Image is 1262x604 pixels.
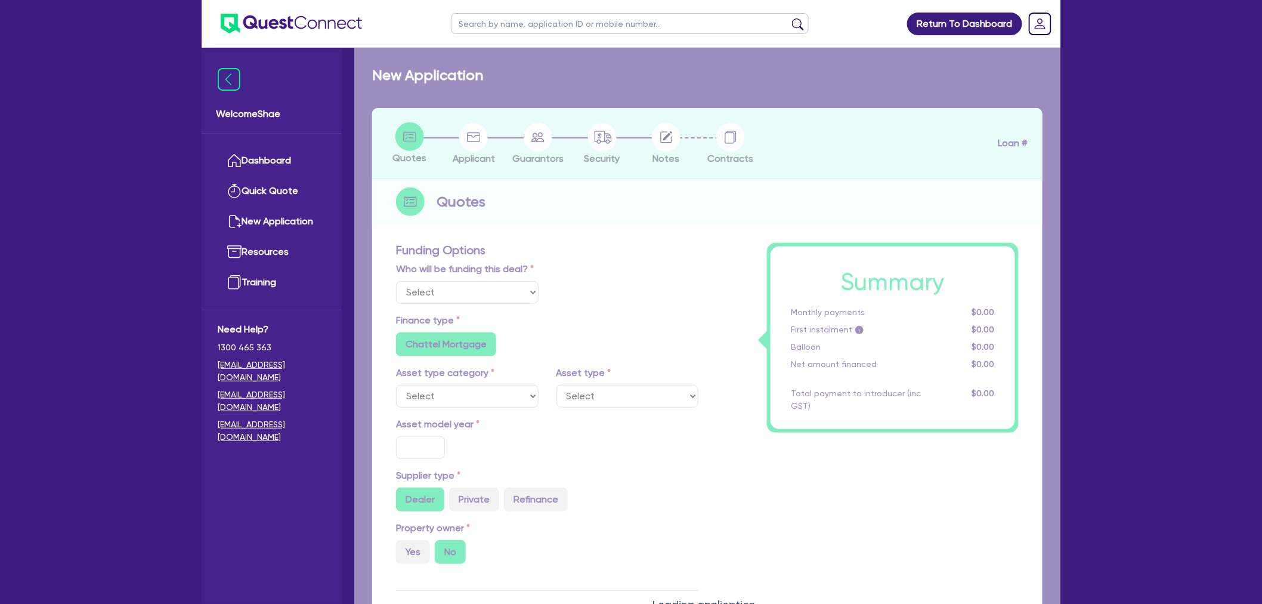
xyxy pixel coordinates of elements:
[218,176,326,207] a: Quick Quote
[227,214,242,229] img: new-application
[221,14,362,33] img: quest-connect-logo-blue
[227,275,242,289] img: training
[218,341,326,354] span: 1300 465 363
[218,322,326,337] span: Need Help?
[451,13,809,34] input: Search by name, application ID or mobile number...
[218,418,326,443] a: [EMAIL_ADDRESS][DOMAIN_NAME]
[218,68,240,91] img: icon-menu-close
[218,146,326,176] a: Dashboard
[227,184,242,198] img: quick-quote
[218,237,326,267] a: Resources
[218,389,326,414] a: [EMAIL_ADDRESS][DOMAIN_NAME]
[1025,8,1056,39] a: Dropdown toggle
[216,107,327,121] span: Welcome Shae
[907,13,1022,35] a: Return To Dashboard
[218,267,326,298] a: Training
[227,245,242,259] img: resources
[218,359,326,384] a: [EMAIL_ADDRESS][DOMAIN_NAME]
[218,207,326,237] a: New Application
